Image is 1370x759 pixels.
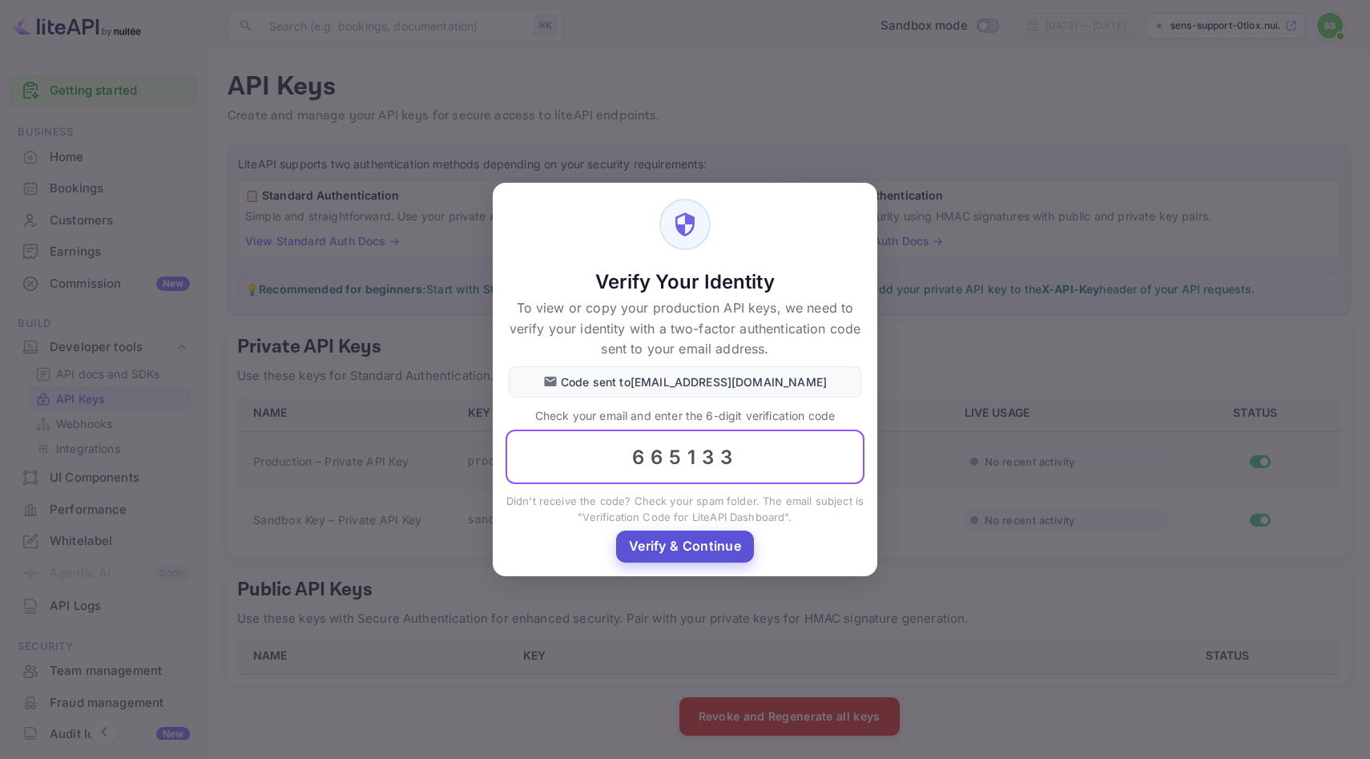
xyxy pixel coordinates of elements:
[506,494,864,525] p: Didn't receive the code? Check your spam folder. The email subject is "Verification Code for Lite...
[506,407,864,424] p: Check your email and enter the 6-digit verification code
[616,531,754,562] button: Verify & Continue
[561,373,827,390] p: Code sent to [EMAIL_ADDRESS][DOMAIN_NAME]
[506,430,864,485] input: 000000
[509,298,861,360] p: To view or copy your production API keys, we need to verify your identity with a two-factor authe...
[509,269,861,295] h5: Verify Your Identity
